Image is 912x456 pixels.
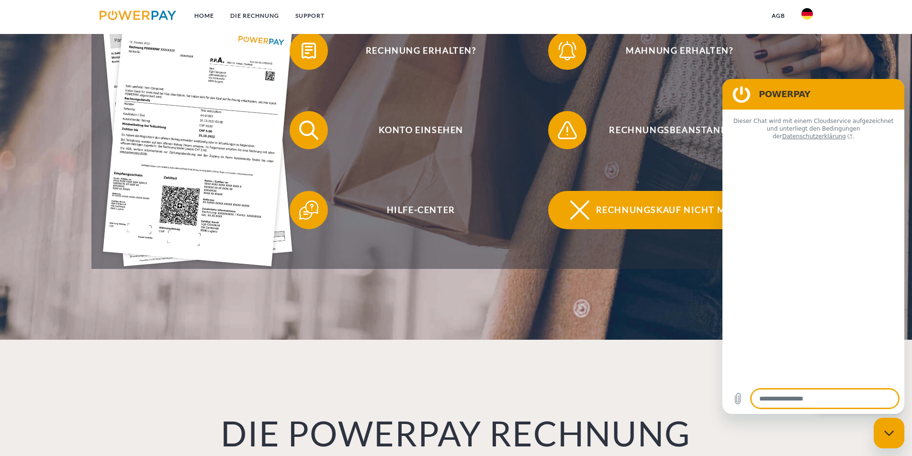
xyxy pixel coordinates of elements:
[764,7,793,24] a: agb
[222,7,287,24] a: DIE RECHNUNG
[548,191,797,229] button: Rechnungskauf nicht möglich
[103,13,293,267] img: single_invoice_powerpay_de.jpg
[186,7,222,24] a: Home
[297,118,321,142] img: qb_search.svg
[722,79,904,414] iframe: Messaging-Fenster
[297,39,321,63] img: qb_bill.svg
[290,32,539,70] button: Rechnung erhalten?
[555,39,579,63] img: qb_bell.svg
[874,418,904,448] iframe: Schaltfläche zum Öffnen des Messaging-Fensters; Konversation läuft
[568,198,592,222] img: qb_close.svg
[562,111,797,149] span: Rechnungsbeanstandung
[290,111,539,149] button: Konto einsehen
[297,198,321,222] img: qb_help.svg
[287,7,333,24] a: SUPPORT
[801,8,813,20] img: de
[290,191,539,229] button: Hilfe-Center
[562,32,797,70] span: Mahnung erhalten?
[100,11,177,20] img: logo-powerpay.svg
[304,111,538,149] span: Konto einsehen
[548,32,797,70] button: Mahnung erhalten?
[304,32,538,70] span: Rechnung erhalten?
[548,111,797,149] button: Rechnungsbeanstandung
[562,191,797,229] span: Rechnungskauf nicht möglich
[555,118,579,142] img: qb_warning.svg
[304,191,538,229] span: Hilfe-Center
[121,412,792,455] h1: DIE POWERPAY RECHNUNG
